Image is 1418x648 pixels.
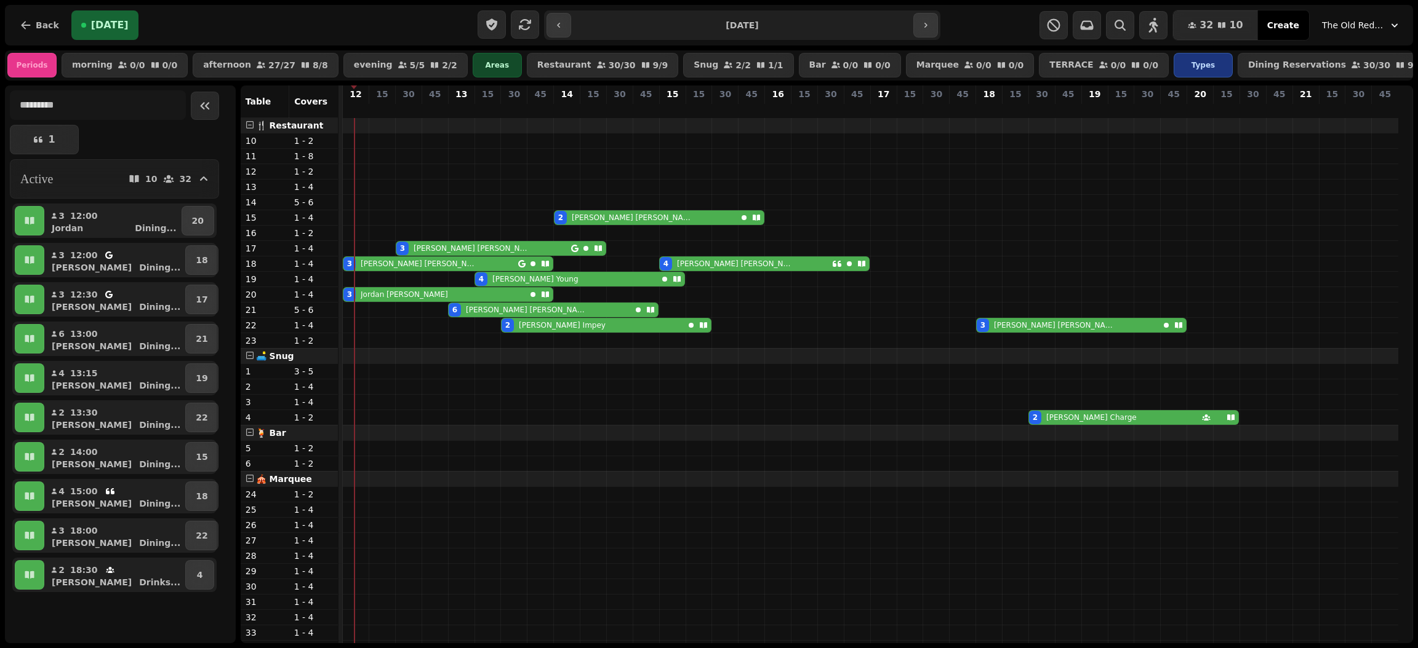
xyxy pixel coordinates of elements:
p: 1 - 2 [294,165,333,178]
button: Back [10,10,69,40]
p: 3 [58,524,65,537]
p: 0 [1301,103,1311,115]
p: 1 - 2 [294,227,333,239]
div: 3 [347,290,352,299]
p: 10 [145,175,157,183]
p: 15 [904,88,916,100]
p: 1 - 2 [294,457,333,470]
p: [PERSON_NAME] [52,301,132,313]
p: 0 [377,103,387,115]
p: 1 - 4 [294,319,333,331]
p: 17 [246,242,284,255]
p: Dining ... [139,340,180,352]
p: 20 [192,215,204,227]
p: 2 [58,564,65,576]
div: Types [1174,53,1233,77]
p: TERRACE [1049,60,1093,70]
p: Dining ... [139,537,180,549]
p: 45 [1379,88,1391,100]
p: 13 [246,181,284,193]
p: 30 [403,88,414,100]
p: [PERSON_NAME] [PERSON_NAME] [466,305,588,315]
p: 29 [246,565,284,577]
p: 0 [958,103,967,115]
span: 🍴 Restaurant [256,121,324,130]
p: [PERSON_NAME] [52,458,132,470]
p: 0 / 0 [875,61,891,69]
button: Bar0/00/0 [799,53,901,77]
p: 0 / 0 [130,61,145,69]
p: 45 [1273,88,1285,100]
p: 18:00 [70,524,98,537]
p: 0 [694,103,704,115]
p: 33 [246,626,284,639]
p: 11 [246,150,284,162]
button: 18 [185,481,218,511]
p: 0 [1011,103,1020,115]
p: 30 [246,580,284,593]
p: 5 - 6 [294,304,333,316]
p: 2 / 2 [442,61,457,69]
p: 1 - 4 [294,273,333,285]
button: 20 [182,206,214,235]
p: Dining ... [135,222,176,234]
p: 13:15 [70,367,98,379]
p: 30 [825,88,836,100]
div: 3 [400,243,405,253]
p: 3 [404,103,414,115]
p: [PERSON_NAME] [PERSON_NAME] [361,259,478,269]
p: 12 [246,165,284,178]
p: 1 - 4 [294,396,333,408]
p: 15 [376,88,388,100]
p: [PERSON_NAME] [52,576,132,588]
p: [PERSON_NAME] [52,537,132,549]
p: 45 [1062,88,1074,100]
p: 30 [1353,88,1364,100]
p: 17 [878,88,889,100]
p: 12:30 [70,288,98,301]
p: 2 [58,446,65,458]
p: 0 [931,103,941,115]
p: Dining ... [139,497,180,510]
p: 0 / 0 [976,61,991,69]
p: Bar [809,60,826,70]
p: Dining ... [139,458,180,470]
p: 16 [772,88,783,100]
div: 4 [663,259,668,269]
button: 17 [185,285,218,314]
p: 0 / 0 [1009,61,1024,69]
button: 312:00[PERSON_NAME]Dining... [47,245,183,275]
p: 45 [957,88,969,100]
p: [PERSON_NAME] [PERSON_NAME] [994,320,1116,330]
p: 30 [1247,88,1259,100]
button: Create [1257,10,1309,40]
p: 4 [58,367,65,379]
p: [PERSON_NAME] [52,379,132,392]
p: [PERSON_NAME] [52,497,132,510]
button: Marquee0/00/0 [906,53,1035,77]
button: [DATE] [71,10,138,40]
p: 4 [58,485,65,497]
span: [DATE] [91,20,129,30]
p: 0 [879,103,889,115]
p: 1 - 4 [294,211,333,224]
p: 14 [561,88,572,100]
p: 20 [1194,88,1206,100]
p: 18 [196,254,207,266]
span: 🛋️ Snug [256,351,294,361]
p: 1 - 2 [294,411,333,424]
p: 1 - 2 [294,135,333,147]
p: [PERSON_NAME] Charge [1046,413,1137,422]
span: 🎪 Marquee [256,474,312,484]
button: 4 [185,560,214,590]
p: 6 [351,103,361,115]
p: 0 [720,103,730,115]
p: 1 - 4 [294,596,333,608]
p: 6 [457,103,467,115]
p: 0 / 0 [1111,61,1126,69]
p: 1 - 4 [294,258,333,270]
p: 18:30 [70,564,98,576]
p: [PERSON_NAME] [PERSON_NAME] [572,213,694,223]
p: 1 - 4 [294,580,333,593]
p: 0 [1195,103,1205,115]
